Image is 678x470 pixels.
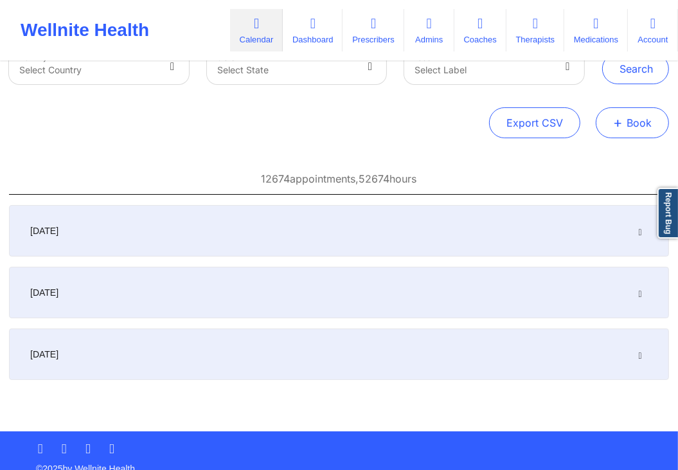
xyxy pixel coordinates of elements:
[489,107,580,138] button: Export CSV
[230,9,283,51] a: Calendar
[602,53,669,84] button: Search
[283,9,343,51] a: Dashboard
[613,119,623,126] span: +
[628,9,678,51] a: Account
[262,172,417,186] p: 12674 appointments, 52674 hours
[596,107,669,138] button: +Book
[343,9,404,51] a: Prescribers
[30,348,58,361] span: [DATE]
[506,9,564,51] a: Therapists
[30,224,58,237] span: [DATE]
[657,188,678,239] a: Report Bug
[30,286,58,299] span: [DATE]
[454,9,506,51] a: Coaches
[564,9,628,51] a: Medications
[404,9,454,51] a: Admins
